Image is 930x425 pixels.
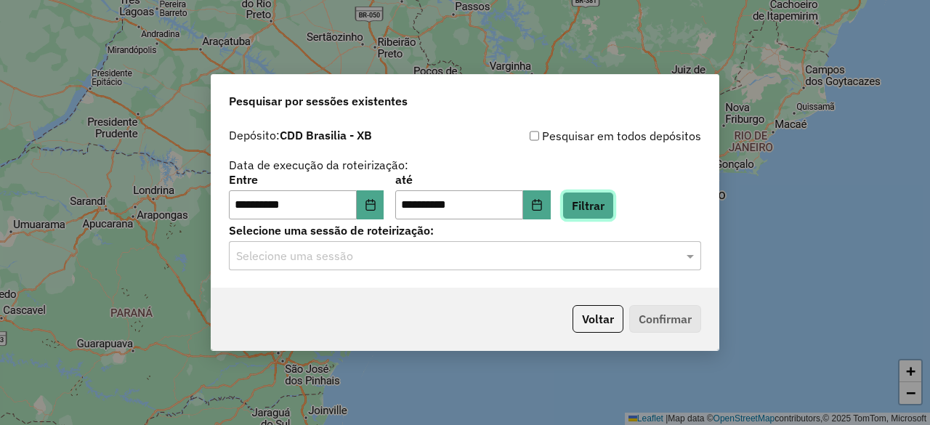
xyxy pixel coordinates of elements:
[523,190,551,219] button: Choose Date
[229,156,408,174] label: Data de execução da roteirização:
[573,305,623,333] button: Voltar
[395,171,550,188] label: até
[229,222,701,239] label: Selecione uma sessão de roteirização:
[562,192,614,219] button: Filtrar
[229,171,384,188] label: Entre
[357,190,384,219] button: Choose Date
[229,126,372,144] label: Depósito:
[229,92,408,110] span: Pesquisar por sessões existentes
[465,127,701,145] div: Pesquisar em todos depósitos
[280,128,372,142] strong: CDD Brasilia - XB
